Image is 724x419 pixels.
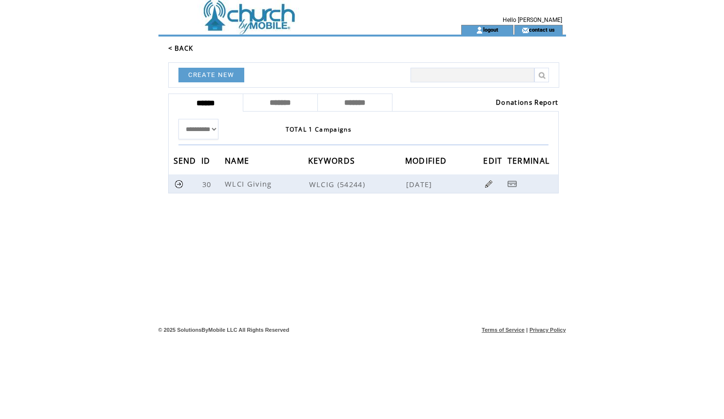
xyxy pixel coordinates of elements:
a: NAME [225,157,252,163]
span: [DATE] [406,179,435,189]
a: Privacy Policy [529,327,566,333]
a: CREATE NEW [178,68,244,82]
span: TOTAL 1 Campaigns [286,125,352,133]
span: MODIFIED [405,153,450,171]
span: NAME [225,153,252,171]
a: Donations Report [496,98,558,107]
a: < BACK [168,44,194,53]
span: KEYWORDS [308,153,358,171]
span: WLCI Giving [225,179,274,189]
a: contact us [529,26,555,33]
span: ID [201,153,213,171]
span: TERMINAL [508,153,552,171]
span: © 2025 SolutionsByMobile LLC All Rights Reserved [158,327,290,333]
span: Hello [PERSON_NAME] [503,17,562,23]
span: SEND [174,153,199,171]
a: Terms of Service [482,327,525,333]
img: contact_us_icon.gif [522,26,529,34]
span: 30 [202,179,214,189]
span: EDIT [483,153,505,171]
a: MODIFIED [405,157,450,163]
a: ID [201,157,213,163]
img: account_icon.gif [476,26,483,34]
a: logout [483,26,498,33]
span: WLCIG (54244) [309,179,404,189]
a: KEYWORDS [308,157,358,163]
span: | [526,327,528,333]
